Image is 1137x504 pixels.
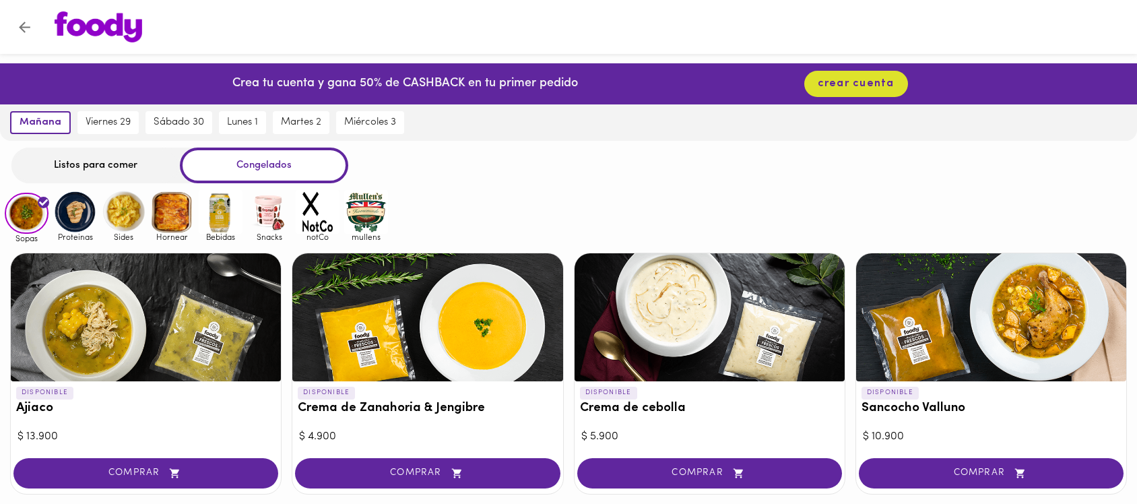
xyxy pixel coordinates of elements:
div: Ajiaco [11,253,281,381]
span: Sopas [5,234,48,243]
span: notCo [296,232,339,241]
span: Snacks [247,232,291,241]
span: Sides [102,232,145,241]
button: lunes 1 [219,111,266,134]
button: mañana [10,111,71,134]
img: Bebidas [199,190,242,234]
p: DISPONIBLE [580,387,637,399]
span: mullens [344,232,388,241]
span: miércoles 3 [344,117,396,129]
h3: Crema de cebolla [580,402,839,416]
span: mañana [20,117,61,129]
span: Proteinas [53,232,97,241]
img: notCo [296,190,339,234]
h3: Crema de Zanahoria & Jengibre [298,402,557,416]
button: COMPRAR [295,458,560,489]
span: sábado 30 [154,117,204,129]
img: Hornear [150,190,194,234]
div: $ 13.900 [18,429,274,445]
button: crear cuenta [804,71,908,97]
div: $ 10.900 [863,429,1119,445]
img: Sides [102,190,145,234]
p: DISPONIBLE [16,387,73,399]
span: COMPRAR [312,468,543,479]
img: Snacks [247,190,291,234]
div: Crema de cebolla [575,253,845,381]
h3: Sancocho Valluno [862,402,1121,416]
div: Congelados [180,148,348,183]
div: $ 5.900 [581,429,838,445]
p: Crea tu cuenta y gana 50% de CASHBACK en tu primer pedido [232,75,578,93]
span: Hornear [150,232,194,241]
span: COMPRAR [876,468,1107,479]
span: COMPRAR [594,468,825,479]
button: sábado 30 [145,111,212,134]
button: miércoles 3 [336,111,404,134]
span: martes 2 [281,117,321,129]
h3: Ajiaco [16,402,275,416]
button: COMPRAR [13,458,278,489]
span: COMPRAR [30,468,261,479]
span: viernes 29 [86,117,131,129]
p: DISPONIBLE [862,387,919,399]
button: viernes 29 [77,111,139,134]
div: $ 4.900 [299,429,556,445]
span: crear cuenta [818,77,895,90]
button: martes 2 [273,111,329,134]
button: Volver [8,11,41,44]
img: logo.png [55,11,142,42]
span: Bebidas [199,232,242,241]
p: DISPONIBLE [298,387,355,399]
div: Listos para comer [11,148,180,183]
div: Sancocho Valluno [856,253,1126,381]
img: mullens [344,190,388,234]
div: Crema de Zanahoria & Jengibre [292,253,562,381]
button: COMPRAR [859,458,1124,489]
img: Sopas [5,193,48,234]
button: COMPRAR [577,458,842,489]
span: lunes 1 [227,117,258,129]
img: Proteinas [53,190,97,234]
